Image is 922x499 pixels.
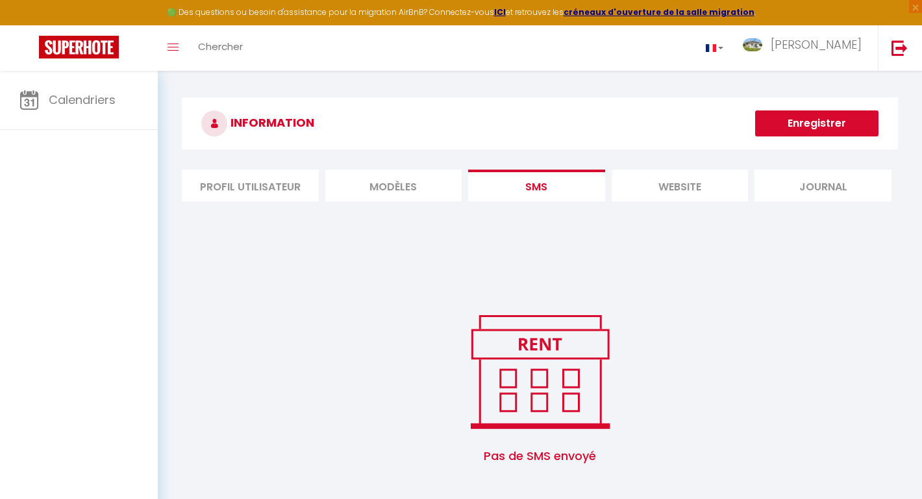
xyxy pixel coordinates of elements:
[198,40,243,53] span: Chercher
[182,434,898,478] span: Pas de SMS envoyé
[743,38,762,51] img: ...
[564,6,754,18] a: créneaux d'ouverture de la salle migration
[49,92,116,108] span: Calendriers
[39,36,119,58] img: Super Booking
[468,170,605,201] li: SMS
[494,6,506,18] a: ICI
[182,97,898,149] h3: INFORMATION
[612,170,749,201] li: website
[755,110,878,136] button: Enregistrer
[457,309,623,434] img: rent.png
[771,36,862,53] span: [PERSON_NAME]
[754,170,891,201] li: Journal
[891,40,908,56] img: logout
[10,5,49,44] button: Ouvrir le widget de chat LiveChat
[188,25,253,71] a: Chercher
[733,25,878,71] a: ... [PERSON_NAME]
[325,170,462,201] li: MODÈLES
[182,170,319,201] li: Profil Utilisateur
